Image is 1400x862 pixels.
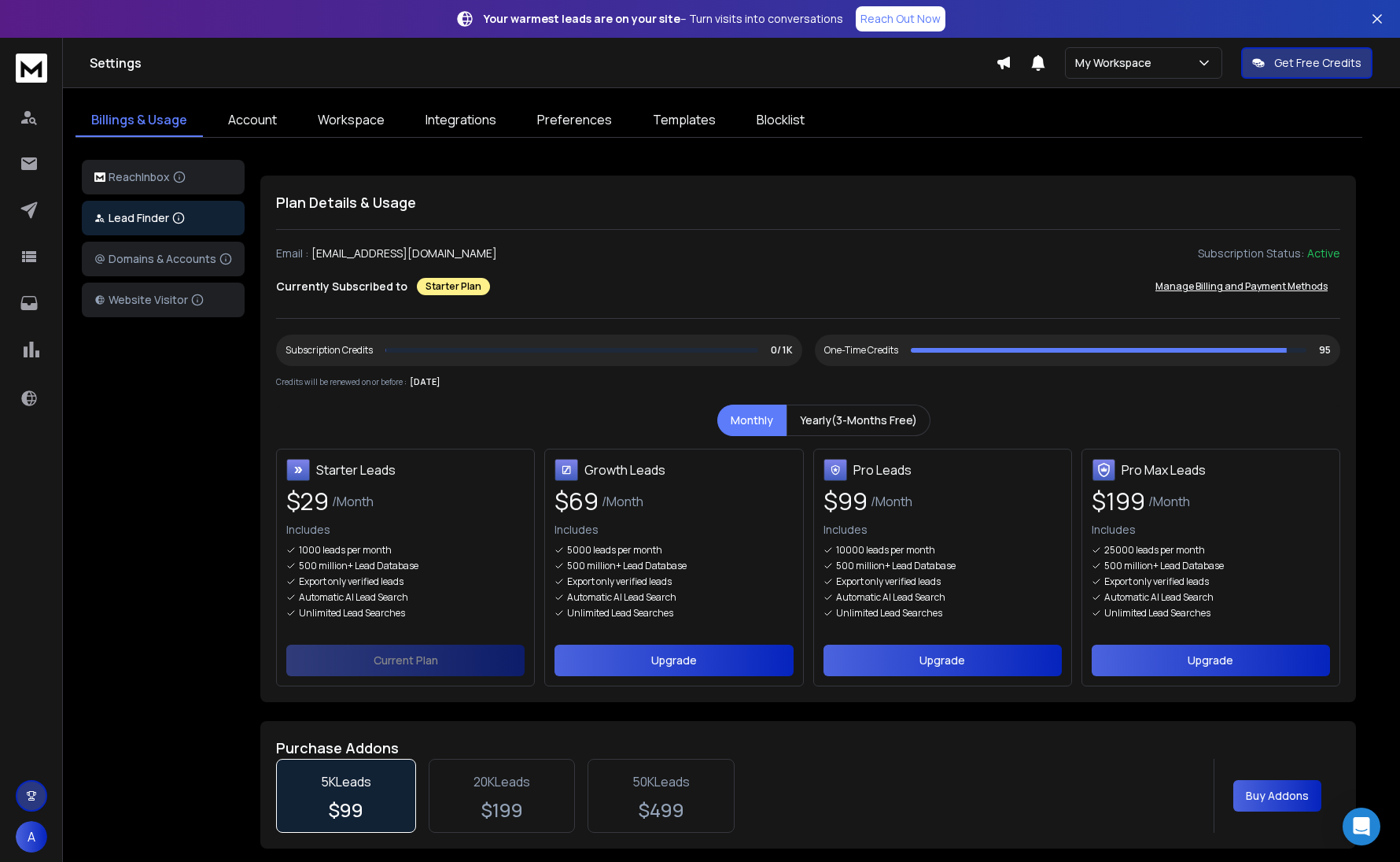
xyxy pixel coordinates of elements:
h1: Purchase Addons [276,737,1340,759]
span: /Month [1148,492,1190,511]
p: Unlimited Lead Searches [299,607,405,620]
p: Export only verified leads [567,575,672,588]
p: 500 million+ Lead Database [1104,560,1224,572]
a: Billings & Usage [76,104,203,137]
button: Upgrade [554,645,793,676]
div: Open Intercom Messenger [1343,808,1380,845]
span: $ 199 [1092,487,1145,516]
a: Reach Out Now [856,6,945,31]
div: Starter Plan [417,278,490,295]
div: Subscription Credits [286,344,373,357]
p: Automatic AI Lead Search [567,591,676,604]
button: Monthly [717,405,787,436]
p: $ 499 [639,801,684,819]
p: Includes [823,522,1062,538]
h3: Starter Leads [316,461,396,479]
p: Subscription Status: [1198,246,1304,261]
p: 10000 leads per month [836,544,935,557]
p: Manage Billing and Payment Methods [1155,280,1328,293]
button: Yearly(3-Months Free) [787,405,930,436]
button: ReachInbox [82,160,245,194]
p: Automatic AI Lead Search [299,591,408,604]
h1: Settings [90,54,996,72]
strong: Your warmest leads are on your site [484,11,680,26]
div: Active [1307,246,1340,261]
p: Includes [1092,522,1330,538]
p: 500 million+ Lead Database [836,560,956,572]
p: Export only verified leads [1104,575,1209,588]
p: 1000 leads per month [299,544,392,557]
p: Email : [276,246,308,261]
label: 5K Leads [276,759,416,833]
p: 500 million+ Lead Database [567,560,687,572]
p: 25000 leads per month [1104,544,1205,557]
p: [EMAIL_ADDRESS][DOMAIN_NAME] [311,246,497,261]
p: Automatic AI Lead Search [836,591,945,604]
span: $ 69 [554,487,599,516]
p: Export only verified leads [836,575,941,588]
p: 5000 leads per month [567,544,662,557]
button: Lead Finder [82,201,245,235]
button: Get Free Credits [1241,47,1372,79]
span: $ 99 [823,487,868,516]
p: Automatic AI Lead Search [1104,591,1214,604]
label: 20K Leads [429,759,575,833]
p: – Turn visits into conversations [484,11,843,27]
h3: Pro Max Leads [1122,461,1206,479]
div: One-Time Credits [824,344,898,357]
button: A [16,821,47,853]
p: Export only verified leads [299,575,403,588]
span: /Month [332,492,374,511]
p: $ 99 [329,801,363,819]
a: Account [212,104,293,137]
a: Integrations [410,104,512,137]
h1: Plan Details & Usage [276,191,1340,213]
button: Upgrade [823,645,1062,676]
p: 95 [1319,344,1331,357]
button: Buy Addons [1233,780,1321,812]
button: Manage Billing and Payment Methods [1143,271,1340,302]
p: 500 million+ Lead Database [299,560,418,572]
button: Website Visitor [82,283,245,317]
p: My Workspace [1075,55,1158,71]
button: Domains & Accounts [82,242,245,276]
span: /Month [602,492,643,511]
h3: Pro Leads [853,461,912,479]
a: Blocklist [741,104,820,137]
p: Unlimited Lead Searches [1104,607,1210,620]
p: Includes [286,522,525,538]
p: 0/ 1K [771,344,793,357]
h3: Growth Leads [584,461,665,479]
img: logo [94,172,105,183]
p: [DATE] [410,376,440,389]
p: Get Free Credits [1274,55,1361,71]
span: $ 29 [286,487,329,516]
p: Includes [554,522,793,538]
label: 50K Leads [588,759,735,833]
p: $ 199 [481,801,523,819]
a: Preferences [521,104,628,137]
p: Credits will be renewed on or before : [276,376,407,388]
p: Reach Out Now [860,11,941,27]
p: Unlimited Lead Searches [836,607,942,620]
span: /Month [871,492,912,511]
img: logo [16,54,47,83]
a: Templates [637,104,731,137]
a: Workspace [302,104,400,137]
button: Upgrade [1092,645,1330,676]
p: Unlimited Lead Searches [567,607,673,620]
p: Currently Subscribed to [276,279,407,294]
